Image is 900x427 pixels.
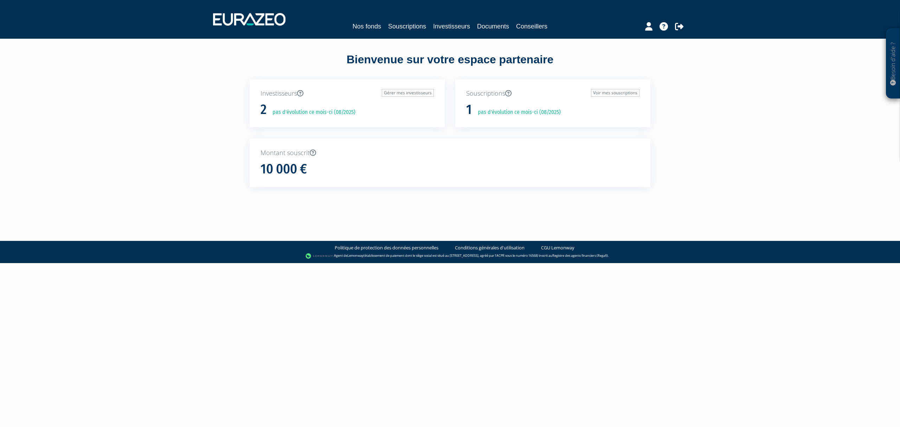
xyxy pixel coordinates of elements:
[541,244,574,251] a: CGU Lemonway
[244,52,656,79] div: Bienvenue sur votre espace partenaire
[433,21,470,31] a: Investisseurs
[473,108,561,116] p: pas d'évolution ce mois-ci (08/2025)
[261,89,434,98] p: Investisseurs
[552,253,608,258] a: Registre des agents financiers (Regafi)
[388,21,426,31] a: Souscriptions
[213,13,285,26] img: 1732889491-logotype_eurazeo_blanc_rvb.png
[353,21,381,31] a: Nos fonds
[466,102,472,117] h1: 1
[477,21,509,31] a: Documents
[455,244,525,251] a: Conditions générales d'utilisation
[466,89,639,98] p: Souscriptions
[516,21,547,31] a: Conseillers
[306,253,333,260] img: logo-lemonway.png
[382,89,434,97] a: Gérer mes investisseurs
[889,32,897,95] p: Besoin d'aide ?
[261,162,307,177] h1: 10 000 €
[261,148,639,158] p: Montant souscrit
[335,244,438,251] a: Politique de protection des données personnelles
[261,102,266,117] h1: 2
[7,253,893,260] div: - Agent de (établissement de paiement dont le siège social est situé au [STREET_ADDRESS], agréé p...
[591,89,639,97] a: Voir mes souscriptions
[268,108,355,116] p: pas d'évolution ce mois-ci (08/2025)
[347,253,364,258] a: Lemonway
